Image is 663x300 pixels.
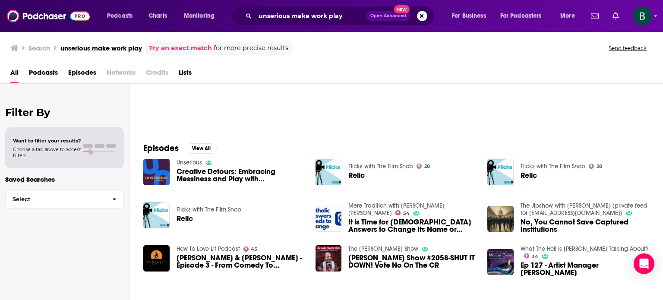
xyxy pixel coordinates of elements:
span: 28 [424,164,430,168]
span: More [560,10,575,22]
button: open menu [446,9,497,23]
img: No, You Cannot Save Captured Institutions [487,206,514,232]
span: 28 [597,164,602,168]
h3: unserious make work play [60,44,142,52]
span: Networks [107,66,136,83]
img: Romeo & Juliet - Episode 3 - From Comedy To Tragedy! [143,245,170,272]
span: Credits [146,66,168,83]
button: open menu [554,9,586,23]
span: For Podcasters [500,10,542,22]
a: Ep 127 - Artist Manager Dave Rose [521,262,649,276]
button: Show profile menu [633,6,652,25]
a: Show notifications dropdown [609,9,622,23]
a: EpisodesView All [143,143,217,154]
img: Relic [143,202,170,228]
span: Want to filter your results? [13,138,81,144]
a: 54 [395,210,410,215]
span: Select [6,196,105,202]
a: It is Time for Catholic Answers to Change Its Name or Change Its Course [348,218,477,233]
a: No, You Cannot Save Captured Institutions [521,218,649,233]
a: How To Love Lit Podcast [177,245,240,253]
a: What The Hell Is Michael Jamin Talking About? [521,245,648,253]
a: Mike Church Show #2058-SHUT IT DOWN! Vote No On The CR [348,254,477,269]
span: New [394,5,410,13]
img: Relic [316,159,342,185]
a: Podchaser - Follow, Share and Rate Podcasts [7,8,90,24]
span: Open Advanced [370,14,406,18]
span: Podcasts [29,66,58,83]
a: Relic [348,172,365,179]
p: Saved Searches [5,175,124,183]
span: Creative Detours: Embracing Messiness and Play with [PERSON_NAME] [177,168,305,183]
a: Charts [143,9,172,23]
button: open menu [495,9,554,23]
a: 45 [243,246,258,252]
span: It is Time for [DEMOGRAPHIC_DATA] Answers to Change Its Name or Change Its Course [348,218,477,233]
span: Monitoring [184,10,215,22]
a: Romeo & Juliet - Episode 3 - From Comedy To Tragedy! [177,254,305,269]
a: Creative Detours: Embracing Messiness and Play with Mary Michael Pringle [177,168,305,183]
h2: Episodes [143,143,179,154]
a: Try an exact match [149,43,212,53]
a: 28 [589,164,602,169]
span: Episodes [68,66,96,83]
img: User Profile [633,6,652,25]
a: 34 [524,253,538,259]
img: Creative Detours: Embracing Messiness and Play with Mary Michael Pringle [143,159,170,185]
a: Relic [177,215,193,222]
span: 34 [532,255,538,259]
div: Search podcasts, credits, & more... [240,6,443,26]
span: Logged in as betsy46033 [633,6,652,25]
span: 45 [251,247,257,251]
button: Send feedback [606,44,649,52]
span: for more precise results [214,43,288,53]
a: Mere Tradition with Kennedy Hall [348,202,445,217]
button: View All [186,143,217,154]
a: Unserious [177,159,202,166]
span: [PERSON_NAME] Show #2058-SHUT IT DOWN! Vote No On The CR [348,254,477,269]
button: Open AdvancedNew [366,11,410,21]
a: Relic [521,172,537,179]
div: Open Intercom Messenger [634,253,654,274]
img: Relic [487,159,514,185]
a: The Jipshow with Mr. Menger (private feed for spstager@gmail.com) [521,202,647,217]
span: For Business [452,10,486,22]
span: Ep 127 - Artist Manager [PERSON_NAME] [521,262,649,276]
a: 28 [417,164,430,169]
span: Charts [148,10,167,22]
img: It is Time for Catholic Answers to Change Its Name or Change Its Course [316,206,342,232]
a: Lists [179,66,192,83]
a: Flicks with The Film Snob [177,206,241,213]
img: Mike Church Show #2058-SHUT IT DOWN! Vote No On The CR [316,245,342,272]
span: [PERSON_NAME] & [PERSON_NAME] - Episode 3 - From Comedy To Tragedy! [177,254,305,269]
button: open menu [101,9,144,23]
span: Podcasts [107,10,133,22]
a: All [10,66,19,83]
input: Search podcasts, credits, & more... [255,9,366,23]
a: Show notifications dropdown [587,9,602,23]
button: Select [5,189,124,209]
span: Choose a tab above to access filters. [13,146,81,158]
h2: Filter By [5,106,124,119]
button: open menu [178,9,226,23]
a: Flicks with The Film Snob [521,163,585,170]
a: The Mike Church Show [348,245,418,253]
a: Flicks with The Film Snob [348,163,413,170]
img: Ep 127 - Artist Manager Dave Rose [487,249,514,275]
h3: Search [28,44,50,52]
span: 54 [403,212,410,215]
